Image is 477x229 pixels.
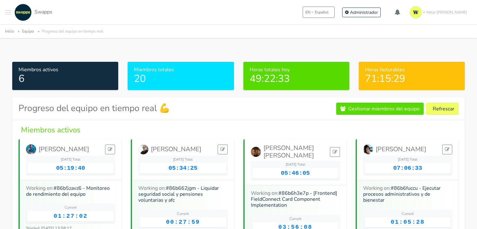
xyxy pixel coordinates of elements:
div: Current [140,211,226,217]
span: 05:46:05 [281,170,310,177]
span: Hola! [PERSON_NAME] [427,9,467,15]
a: Equipo [22,29,34,34]
span: Administrador [350,9,378,15]
div: Current [365,211,451,217]
h6: Working on: [363,185,452,204]
span: 00:27:59 [166,219,200,226]
div: Current [252,216,338,222]
a: [PERSON_NAME] [PERSON_NAME] [251,144,330,159]
h6: Working on: [138,185,227,204]
div: Current [28,205,114,210]
a: Swapps [13,4,52,21]
div: [DATE] Total [365,157,451,162]
button: Toggle navigation menu [5,4,11,21]
img: Ruth [138,144,148,154]
a: #86b6h3e7p - [Frontend] FieldConnect Card Component Implementation [251,190,337,209]
img: Cristian Camilo Rodriguez [251,147,261,157]
span: Swapps [34,8,52,15]
div: [DATE] Total [252,162,338,168]
h6: Miembros activos [19,67,112,73]
a: #86b6fuccu - Ejecutar procesos administrativos y de bienestar [363,185,441,204]
a: [PERSON_NAME] [138,144,201,154]
div: [DATE] Total [28,157,114,162]
span: 01:27:02 [54,213,87,220]
a: Inicio [5,29,14,34]
h6: Miembros totales [134,67,227,73]
a: [PERSON_NAME] [26,144,89,154]
div: [DATE] Total [140,157,226,162]
img: swapps-linkedin-v2.jpg [14,4,32,21]
h6: Horas facturables [365,67,458,73]
span: 07:06:33 [393,165,422,172]
h4: Miembros activos [19,125,458,135]
h2: 71:15:29 [365,73,458,85]
h3: Progreso del equipo en tiempo real 💪 [19,103,170,114]
span: Español [315,9,329,15]
img: Erika [363,144,373,154]
a: [PERSON_NAME] [363,144,426,154]
a: #86b662jgm - Liquidar seguridad social y pensiones voluntarias y afc [138,185,219,204]
li: Progreso del equipo en tiempo real [35,28,103,35]
h6: Working on: [251,190,340,209]
a: #86b5zavz6 - Monitoreo de rendimiento del equipo [26,185,110,198]
button: Refrescar [426,103,458,115]
h6: Working on: [26,185,115,197]
a: Administrador [342,8,381,17]
span: 05:34:25 [168,165,197,172]
h2: 49:22:33 [250,73,343,85]
h6: Horas totales hoy [250,67,343,73]
img: isotipo-3-3e143c57.png [410,6,422,19]
a: Hola! [PERSON_NAME] [407,3,472,21]
button: ENEspañol [303,7,335,18]
span: 05:19:40 [56,165,85,172]
span: 01:05:28 [391,219,425,226]
img: Angie [26,144,36,154]
h2: 20 [134,73,227,85]
a: Gestionar miembros del equipo [336,103,424,115]
h2: 6 [19,73,112,85]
